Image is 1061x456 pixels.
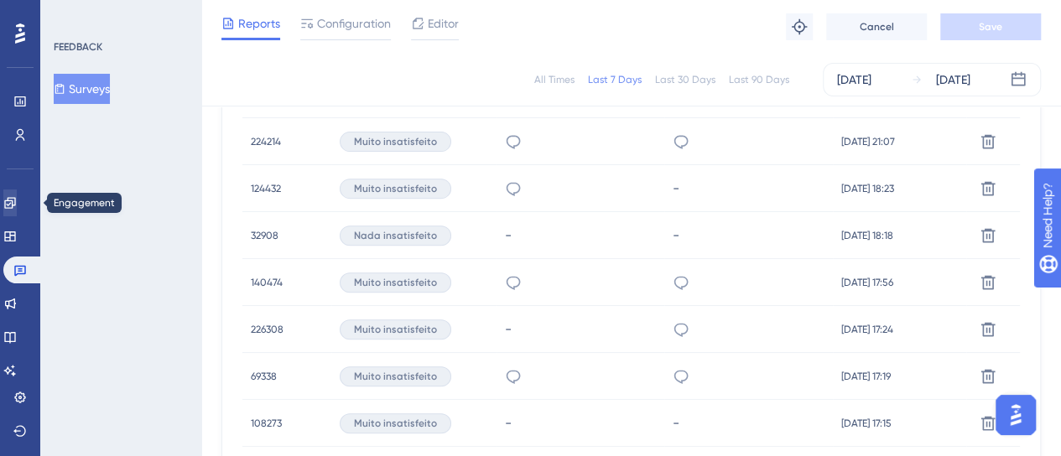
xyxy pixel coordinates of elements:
[428,13,459,34] span: Editor
[251,135,281,148] span: 224214
[936,70,970,90] div: [DATE]
[673,227,824,243] div: -
[940,13,1041,40] button: Save
[979,20,1002,34] span: Save
[860,20,894,34] span: Cancel
[251,370,277,383] span: 69338
[238,13,280,34] span: Reports
[655,73,715,86] div: Last 30 Days
[354,417,437,430] span: Muito insatisfeito
[54,74,110,104] button: Surveys
[251,276,283,289] span: 140474
[841,370,891,383] span: [DATE] 17:19
[251,417,282,430] span: 108273
[251,323,283,336] span: 226308
[317,13,391,34] span: Configuration
[354,135,437,148] span: Muito insatisfeito
[991,390,1041,440] iframe: UserGuiding AI Assistant Launcher
[505,321,656,337] div: -
[251,229,278,242] span: 32908
[534,73,575,86] div: All Times
[354,276,437,289] span: Muito insatisfeito
[354,182,437,195] span: Muito insatisfeito
[841,135,895,148] span: [DATE] 21:07
[39,4,105,24] span: Need Help?
[673,180,824,196] div: -
[841,323,893,336] span: [DATE] 17:24
[505,227,656,243] div: -
[673,415,824,431] div: -
[54,40,102,54] div: FEEDBACK
[251,182,281,195] span: 124432
[354,229,437,242] span: Nada insatisfeito
[505,415,656,431] div: -
[841,417,892,430] span: [DATE] 17:15
[841,276,893,289] span: [DATE] 17:56
[354,323,437,336] span: Muito insatisfeito
[841,182,894,195] span: [DATE] 18:23
[588,73,642,86] div: Last 7 Days
[729,73,789,86] div: Last 90 Days
[826,13,927,40] button: Cancel
[354,370,437,383] span: Muito insatisfeito
[837,70,871,90] div: [DATE]
[841,229,893,242] span: [DATE] 18:18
